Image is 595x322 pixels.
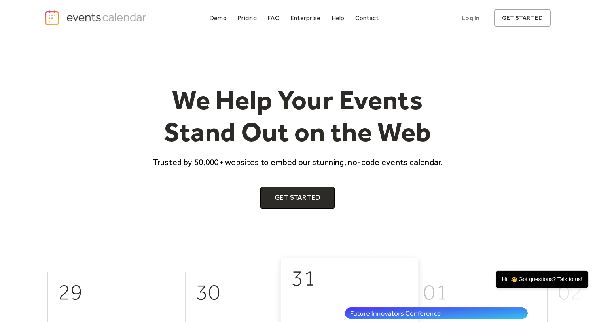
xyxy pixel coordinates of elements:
[290,16,320,20] div: Enterprise
[206,13,230,23] a: Demo
[494,9,551,27] a: get started
[44,9,149,26] a: home
[355,16,379,20] div: Contact
[287,13,324,23] a: Enterprise
[260,187,335,209] a: Get Started
[264,13,283,23] a: FAQ
[234,13,260,23] a: Pricing
[332,16,345,20] div: Help
[146,156,449,168] p: Trusted by 50,000+ websites to embed our stunning, no-code events calendar.
[328,13,348,23] a: Help
[146,84,449,148] h1: We Help Your Events Stand Out on the Web
[352,13,382,23] a: Contact
[454,9,487,27] a: Log In
[267,16,280,20] div: FAQ
[237,16,257,20] div: Pricing
[209,16,227,20] div: Demo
